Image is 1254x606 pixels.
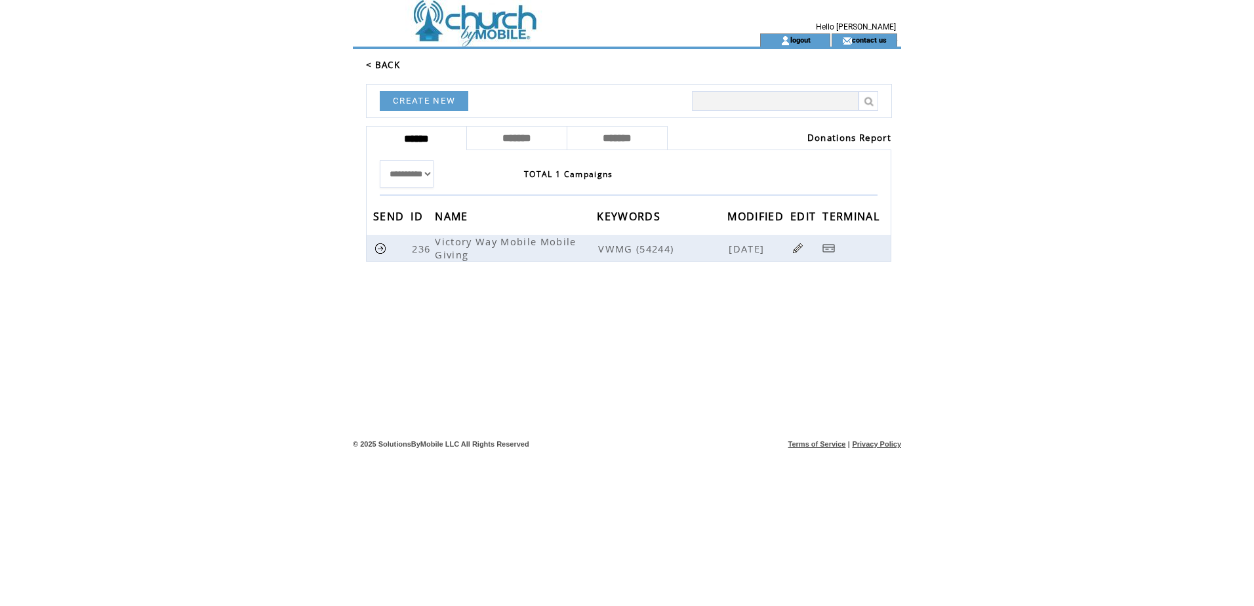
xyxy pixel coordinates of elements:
[729,242,767,255] span: [DATE]
[848,440,850,448] span: |
[380,91,468,111] a: CREATE NEW
[727,212,787,220] a: MODIFIED
[790,35,811,44] a: logout
[366,59,400,71] a: < BACK
[788,440,846,448] a: Terms of Service
[852,35,887,44] a: contact us
[435,235,576,261] span: Victory Way Mobile Mobile Giving
[780,35,790,46] img: account_icon.gif
[435,206,471,230] span: NAME
[597,206,664,230] span: KEYWORDS
[822,206,883,230] span: TERMINAL
[373,206,407,230] span: SEND
[412,242,434,255] span: 236
[524,169,613,180] span: TOTAL 1 Campaigns
[842,35,852,46] img: contact_us_icon.gif
[852,440,901,448] a: Privacy Policy
[597,212,664,220] a: KEYWORDS
[727,206,787,230] span: MODIFIED
[411,206,426,230] span: ID
[598,242,726,255] span: VWMG (54244)
[807,132,891,144] a: Donations Report
[790,206,819,230] span: EDIT
[353,440,529,448] span: © 2025 SolutionsByMobile LLC All Rights Reserved
[435,212,471,220] a: NAME
[411,212,426,220] a: ID
[816,22,896,31] span: Hello [PERSON_NAME]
